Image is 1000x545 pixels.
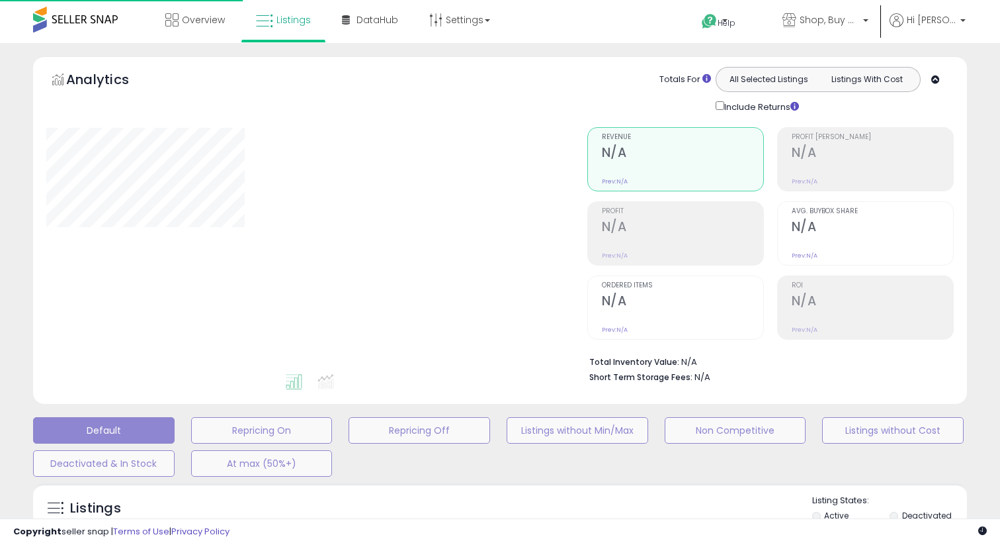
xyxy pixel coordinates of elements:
[276,13,311,26] span: Listings
[13,525,62,538] strong: Copyright
[602,145,763,163] h2: N/A
[701,13,718,30] i: Get Help
[720,71,818,88] button: All Selected Listings
[792,219,953,237] h2: N/A
[800,13,859,26] span: Shop, Buy and Ship
[191,417,333,444] button: Repricing On
[718,17,735,28] span: Help
[602,282,763,289] span: Ordered Items
[890,13,966,43] a: Hi [PERSON_NAME]
[602,252,628,260] small: Prev: N/A
[792,282,953,289] span: ROI
[182,13,225,26] span: Overview
[659,74,711,86] div: Totals For
[507,417,648,444] button: Listings without Min/Max
[602,219,763,237] h2: N/A
[792,134,953,141] span: Profit [PERSON_NAME]
[822,417,964,444] button: Listings without Cost
[792,252,817,260] small: Prev: N/A
[589,353,944,369] li: N/A
[589,356,679,368] b: Total Inventory Value:
[33,450,175,477] button: Deactivated & In Stock
[602,177,628,185] small: Prev: N/A
[66,70,155,92] h5: Analytics
[665,417,806,444] button: Non Competitive
[706,99,815,114] div: Include Returns
[191,450,333,477] button: At max (50%+)
[792,208,953,215] span: Avg. Buybox Share
[602,134,763,141] span: Revenue
[589,372,692,383] b: Short Term Storage Fees:
[907,13,956,26] span: Hi [PERSON_NAME]
[691,3,761,43] a: Help
[356,13,398,26] span: DataHub
[33,417,175,444] button: Default
[792,177,817,185] small: Prev: N/A
[602,293,763,311] h2: N/A
[817,71,916,88] button: Listings With Cost
[13,526,229,538] div: seller snap | |
[602,326,628,334] small: Prev: N/A
[792,293,953,311] h2: N/A
[792,326,817,334] small: Prev: N/A
[602,208,763,215] span: Profit
[349,417,490,444] button: Repricing Off
[792,145,953,163] h2: N/A
[694,371,710,383] span: N/A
